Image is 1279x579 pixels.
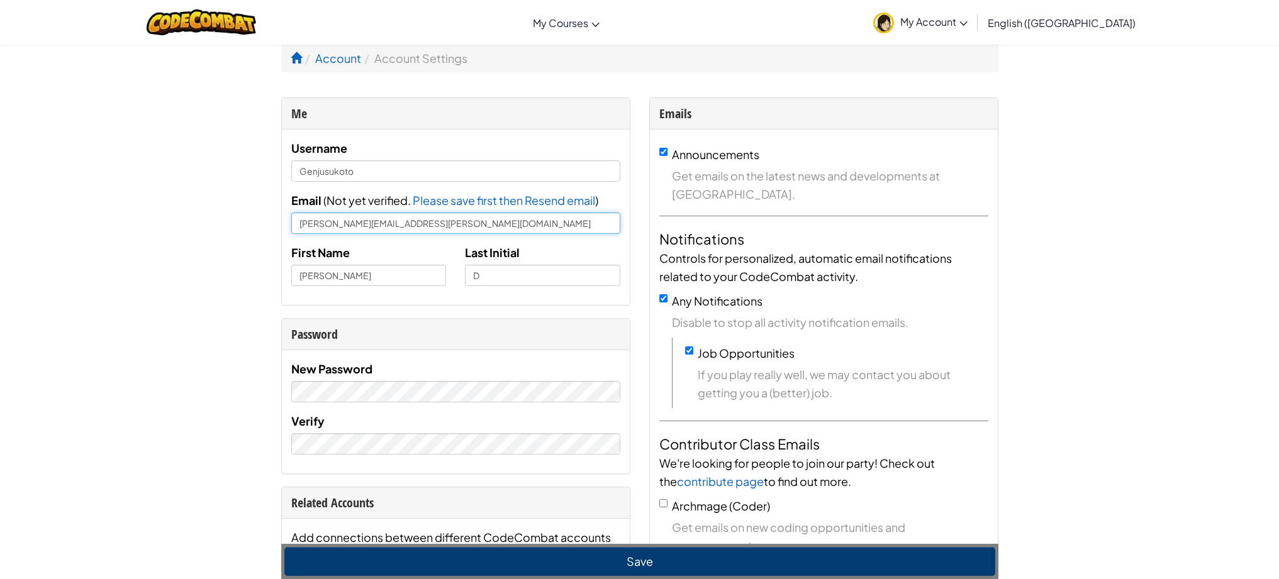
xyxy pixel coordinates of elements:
button: Save [284,547,995,576]
label: Last Initial [465,243,520,262]
li: Account Settings [361,49,467,67]
img: avatar [873,13,894,33]
span: Disable to stop all activity notification emails. [672,313,988,331]
span: Get emails on new coding opportunities and announcements. [672,518,988,554]
a: My Courses [527,6,606,40]
a: English ([GEOGRAPHIC_DATA]) [981,6,1142,40]
span: ) [595,193,598,207]
a: My Account [867,3,974,42]
span: Please save first then Resend email [413,193,595,207]
div: Emails [659,104,988,123]
span: If you play really well, we may contact you about getting you a (better) job. [698,365,988,402]
span: We're looking for people to join our party! Check out the [659,456,935,488]
span: Get emails on the latest news and developments at [GEOGRAPHIC_DATA]. [672,167,988,203]
label: Any Notifications [672,294,762,308]
label: Job Opportunities [698,346,795,360]
img: CodeCombat logo [147,9,257,35]
a: Account [315,51,361,65]
span: English ([GEOGRAPHIC_DATA]) [988,16,1136,30]
span: ( [321,193,327,207]
div: Password [291,325,620,343]
span: My Courses [533,16,588,30]
span: to find out more. [764,474,851,488]
div: Me [291,104,620,123]
label: New Password [291,360,372,378]
span: Email [291,193,321,207]
label: Username [291,139,347,157]
label: Verify [291,412,325,430]
label: Announcements [672,147,759,162]
a: contribute page [677,474,764,488]
div: Related Accounts [291,494,620,512]
span: Archmage [672,499,727,513]
span: Controls for personalized, automatic email notifications related to your CodeCombat activity. [659,251,952,284]
label: First Name [291,243,350,262]
h4: Notifications [659,229,988,249]
span: My Account [900,15,968,28]
span: Not yet verified. [327,193,413,207]
h4: Contributor Class Emails [659,434,988,454]
span: (Coder) [729,499,770,513]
